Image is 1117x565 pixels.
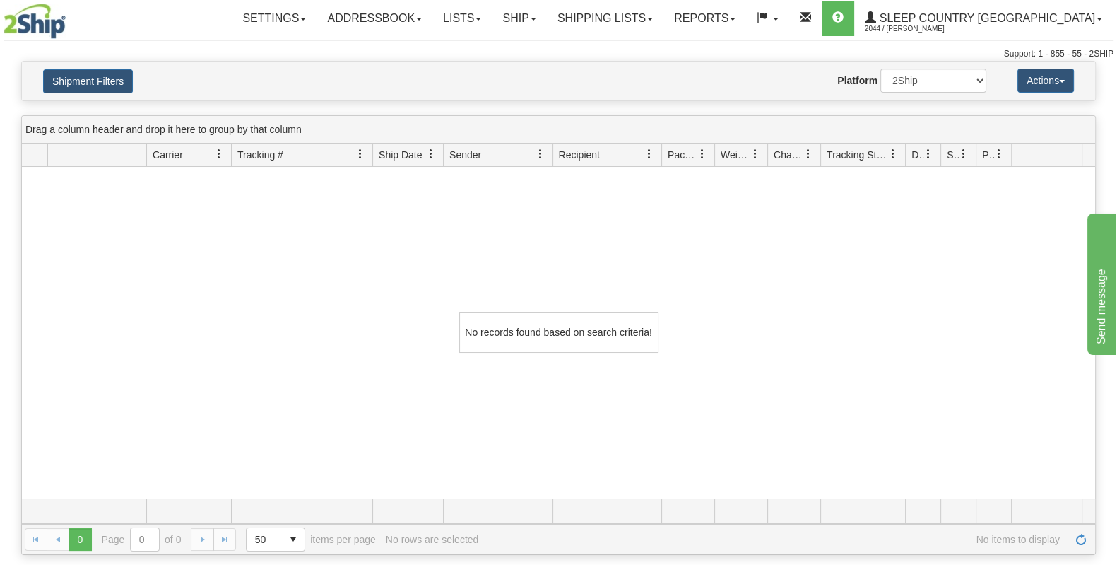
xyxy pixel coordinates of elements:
[348,142,372,166] a: Tracking # filter column settings
[255,532,273,547] span: 50
[11,8,131,25] div: Send message
[876,12,1095,24] span: Sleep Country [GEOGRAPHIC_DATA]
[432,1,492,36] a: Lists
[22,116,1095,144] div: grid grouping header
[987,142,1011,166] a: Pickup Status filter column settings
[916,142,940,166] a: Delivery Status filter column settings
[854,1,1113,36] a: Sleep Country [GEOGRAPHIC_DATA] 2044 / [PERSON_NAME]
[386,534,479,545] div: No rows are selected
[69,528,91,551] span: Page 0
[690,142,714,166] a: Packages filter column settings
[881,142,905,166] a: Tracking Status filter column settings
[43,69,133,93] button: Shipment Filters
[153,148,183,162] span: Carrier
[774,148,803,162] span: Charge
[827,148,888,162] span: Tracking Status
[952,142,976,166] a: Shipment Issues filter column settings
[102,528,182,552] span: Page of 0
[663,1,746,36] a: Reports
[4,4,66,39] img: logo2044.jpg
[317,1,432,36] a: Addressbook
[668,148,697,162] span: Packages
[459,312,658,353] div: No records found based on search criteria!
[911,148,923,162] span: Delivery Status
[492,1,546,36] a: Ship
[837,74,877,88] label: Platform
[419,142,443,166] a: Ship Date filter column settings
[379,148,422,162] span: Ship Date
[547,1,663,36] a: Shipping lists
[743,142,767,166] a: Weight filter column settings
[232,1,317,36] a: Settings
[246,528,305,552] span: Page sizes drop down
[207,142,231,166] a: Carrier filter column settings
[721,148,750,162] span: Weight
[237,148,283,162] span: Tracking #
[865,22,971,36] span: 2044 / [PERSON_NAME]
[637,142,661,166] a: Recipient filter column settings
[947,148,959,162] span: Shipment Issues
[559,148,600,162] span: Recipient
[982,148,994,162] span: Pickup Status
[1017,69,1074,93] button: Actions
[449,148,481,162] span: Sender
[796,142,820,166] a: Charge filter column settings
[4,48,1113,60] div: Support: 1 - 855 - 55 - 2SHIP
[1070,528,1092,551] a: Refresh
[528,142,552,166] a: Sender filter column settings
[488,534,1060,545] span: No items to display
[282,528,305,551] span: select
[246,528,376,552] span: items per page
[1085,210,1116,354] iframe: chat widget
